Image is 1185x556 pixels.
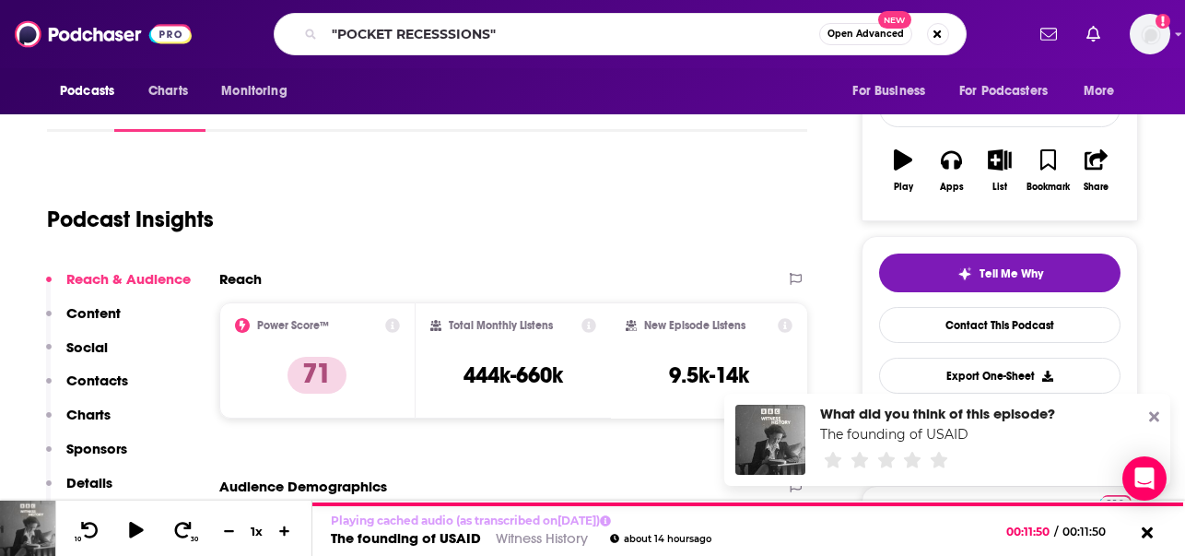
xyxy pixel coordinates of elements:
[331,514,711,527] p: Playing cached audio (as transcribed on [DATE] )
[463,361,563,389] h3: 444k-660k
[1084,78,1115,104] span: More
[957,266,972,281] img: tell me why sparkle
[449,319,553,332] h2: Total Monthly Listens
[66,304,121,322] p: Content
[66,474,112,491] p: Details
[47,206,214,233] h1: Podcast Insights
[46,372,128,406] button: Contacts
[1156,14,1170,29] svg: Add a profile image
[46,270,191,304] button: Reach & Audience
[1084,182,1109,193] div: Share
[71,520,106,543] button: 10
[610,534,711,544] div: about 14 hours ago
[879,307,1120,343] a: Contact This Podcast
[148,78,188,104] span: Charts
[1024,137,1072,204] button: Bookmark
[947,74,1074,109] button: open menu
[940,182,964,193] div: Apps
[927,137,975,204] button: Apps
[878,11,911,29] span: New
[1071,74,1138,109] button: open menu
[879,254,1120,292] button: tell me why sparkleTell Me Why
[46,474,112,508] button: Details
[839,74,948,109] button: open menu
[879,137,927,204] button: Play
[1130,14,1170,54] span: Logged in as Christina1234
[1033,18,1064,50] a: Show notifications dropdown
[60,78,114,104] span: Podcasts
[1099,492,1132,510] a: Pro website
[894,182,913,193] div: Play
[66,372,128,389] p: Contacts
[1130,14,1170,54] button: Show profile menu
[644,319,745,332] h2: New Episode Listens
[241,524,273,538] div: 1 x
[879,358,1120,394] button: Export One-Sheet
[221,78,287,104] span: Monitoring
[1006,525,1054,538] span: 00:11:50
[324,19,819,49] input: Search podcasts, credits, & more...
[852,78,925,104] span: For Business
[980,266,1043,281] span: Tell Me Why
[66,338,108,356] p: Social
[827,30,904,39] span: Open Advanced
[15,17,192,52] img: Podchaser - Follow, Share and Rate Podcasts
[46,406,111,440] button: Charts
[1054,525,1058,538] span: /
[1027,182,1070,193] div: Bookmark
[819,23,912,45] button: Open AdvancedNew
[208,74,311,109] button: open menu
[1058,525,1124,538] span: 00:11:50
[1122,456,1167,501] div: Open Intercom Messenger
[735,405,805,475] img: The founding of USAID
[976,137,1024,204] button: List
[331,529,481,547] a: The founding of USAID
[47,74,138,109] button: open menu
[136,74,199,109] a: Charts
[959,78,1048,104] span: For Podcasters
[1079,18,1108,50] a: Show notifications dropdown
[167,520,202,543] button: 30
[257,319,329,332] h2: Power Score™
[75,536,81,543] span: 10
[820,405,1055,422] div: What did you think of this episode?
[496,529,588,547] a: Witness History
[1073,137,1120,204] button: Share
[287,357,346,394] p: 71
[669,361,749,389] h3: 9.5k-14k
[46,304,121,338] button: Content
[191,536,198,543] span: 30
[46,338,108,373] button: Social
[1099,495,1132,510] img: Podchaser Pro
[219,270,262,288] h2: Reach
[66,406,111,423] p: Charts
[820,426,968,443] a: The founding of USAID
[219,478,387,495] h2: Audience Demographics
[274,13,967,55] div: Search podcasts, credits, & more...
[1130,14,1170,54] img: User Profile
[66,270,191,288] p: Reach & Audience
[992,182,1007,193] div: List
[46,440,127,474] button: Sponsors
[66,440,127,457] p: Sponsors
